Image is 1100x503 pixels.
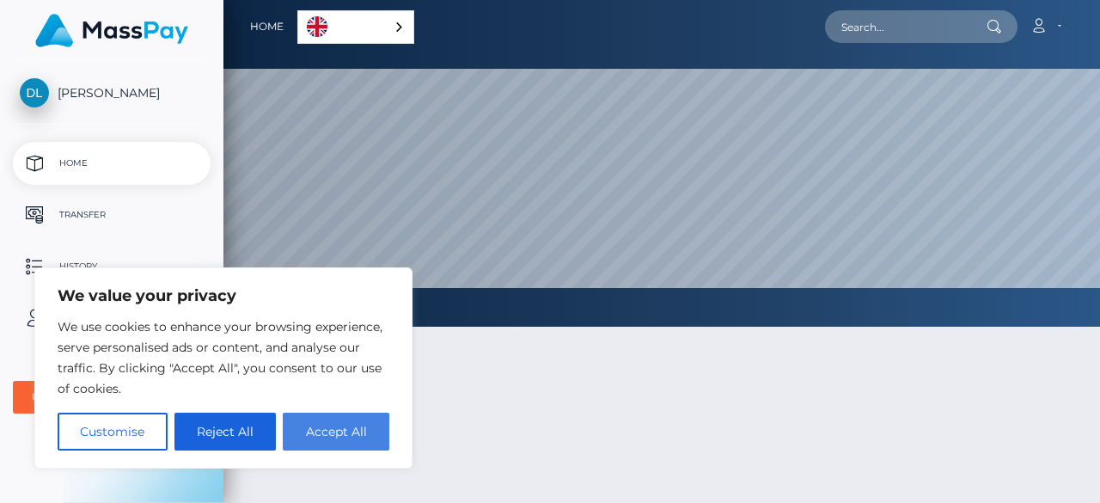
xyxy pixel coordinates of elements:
[13,193,211,236] a: Transfer
[13,85,211,101] span: [PERSON_NAME]
[13,381,211,414] button: User Agreements
[283,413,389,451] button: Accept All
[174,413,277,451] button: Reject All
[58,285,389,306] p: We value your privacy
[297,10,414,44] aside: Language selected: English
[32,390,173,404] div: User Agreements
[58,316,389,399] p: We use cookies to enhance your browsing experience, serve personalised ads or content, and analys...
[13,142,211,185] a: Home
[297,10,414,44] div: Language
[20,305,204,331] p: User Profile
[58,413,168,451] button: Customise
[20,150,204,176] p: Home
[20,254,204,279] p: History
[35,14,188,47] img: MassPay
[825,10,987,43] input: Search...
[13,297,211,340] a: User Profile
[250,9,284,45] a: Home
[298,11,413,43] a: English
[34,267,412,469] div: We value your privacy
[13,245,211,288] a: History
[20,202,204,228] p: Transfer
